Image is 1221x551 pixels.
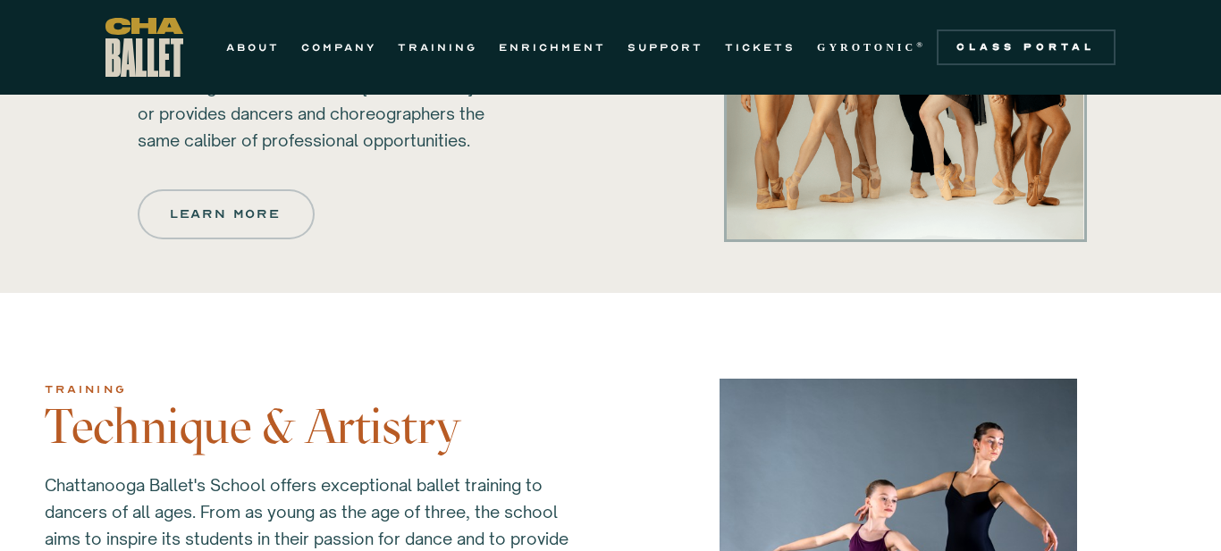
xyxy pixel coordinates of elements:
div: Learn more [172,204,281,225]
a: home [105,18,183,77]
div: Class Portal [947,40,1105,54]
div: training [45,379,602,400]
a: TICKETS [725,37,796,58]
sup: ® [916,40,926,49]
a: ABOUT [226,37,280,58]
h3: Technique & Artistry [45,400,602,454]
a: ENRICHMENT [499,37,606,58]
a: SUPPORT [627,37,703,58]
strong: GYROTONIC [817,41,916,54]
a: TRAINING [398,37,477,58]
a: COMPANY [301,37,376,58]
a: Learn more [138,189,315,239]
a: GYROTONIC® [817,37,926,58]
a: Class Portal [937,29,1116,65]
